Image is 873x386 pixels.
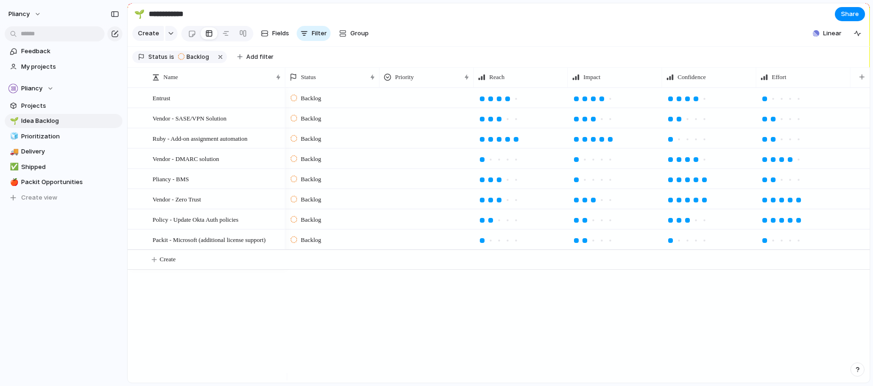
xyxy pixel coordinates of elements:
[841,9,859,19] span: Share
[301,154,321,164] span: Backlog
[153,173,189,184] span: Pliancy - BMS
[5,81,122,96] button: Pliancy
[175,52,215,62] button: Backlog
[132,26,164,41] button: Create
[8,132,18,141] button: 🧊
[10,131,16,142] div: 🧊
[8,116,18,126] button: 🌱
[10,177,16,188] div: 🍎
[168,52,176,62] button: is
[272,29,289,38] span: Fields
[153,92,170,103] span: Entrust
[395,72,414,82] span: Priority
[5,114,122,128] a: 🌱Idea Backlog
[10,116,16,127] div: 🌱
[186,53,209,61] span: Backlog
[21,62,119,72] span: My projects
[301,195,321,204] span: Backlog
[21,84,42,93] span: Pliancy
[5,44,122,58] a: Feedback
[10,161,16,172] div: ✅
[8,177,18,187] button: 🍎
[809,26,845,40] button: Linear
[5,160,122,174] a: ✅Shipped
[21,177,119,187] span: Packit Opportunities
[153,214,238,225] span: Policy - Update Okta Auth policies
[21,116,119,126] span: Idea Backlog
[823,29,841,38] span: Linear
[489,72,504,82] span: Reach
[21,132,119,141] span: Prioritization
[246,53,274,61] span: Add filter
[297,26,331,41] button: Filter
[21,147,119,156] span: Delivery
[232,50,279,64] button: Add filter
[835,7,865,21] button: Share
[301,175,321,184] span: Backlog
[153,193,201,204] span: Vendor - Zero Trust
[163,72,178,82] span: Name
[678,72,706,82] span: Confidence
[312,29,327,38] span: Filter
[257,26,293,41] button: Fields
[134,8,145,20] div: 🌱
[301,215,321,225] span: Backlog
[301,72,316,82] span: Status
[301,114,321,123] span: Backlog
[21,193,57,202] span: Create view
[301,134,321,144] span: Backlog
[8,9,30,19] span: Pliancy
[5,175,122,189] a: 🍎Packit Opportunities
[5,129,122,144] a: 🧊Prioritization
[132,7,147,22] button: 🌱
[153,113,226,123] span: Vendor - SASE/VPN Solution
[21,162,119,172] span: Shipped
[334,26,373,41] button: Group
[772,72,786,82] span: Effort
[5,99,122,113] a: Projects
[5,191,122,205] button: Create view
[4,7,46,22] button: Pliancy
[8,147,18,156] button: 🚚
[21,101,119,111] span: Projects
[350,29,369,38] span: Group
[153,153,219,164] span: Vendor - DMARC solution
[583,72,600,82] span: Impact
[21,47,119,56] span: Feedback
[138,29,159,38] span: Create
[10,146,16,157] div: 🚚
[153,234,266,245] span: Packit - Microsoft (additional license support)
[5,60,122,74] a: My projects
[8,162,18,172] button: ✅
[301,235,321,245] span: Backlog
[148,53,168,61] span: Status
[153,133,247,144] span: Ruby - Add-on assignment automation
[170,53,174,61] span: is
[5,145,122,159] a: 🚚Delivery
[160,255,176,264] span: Create
[301,94,321,103] span: Backlog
